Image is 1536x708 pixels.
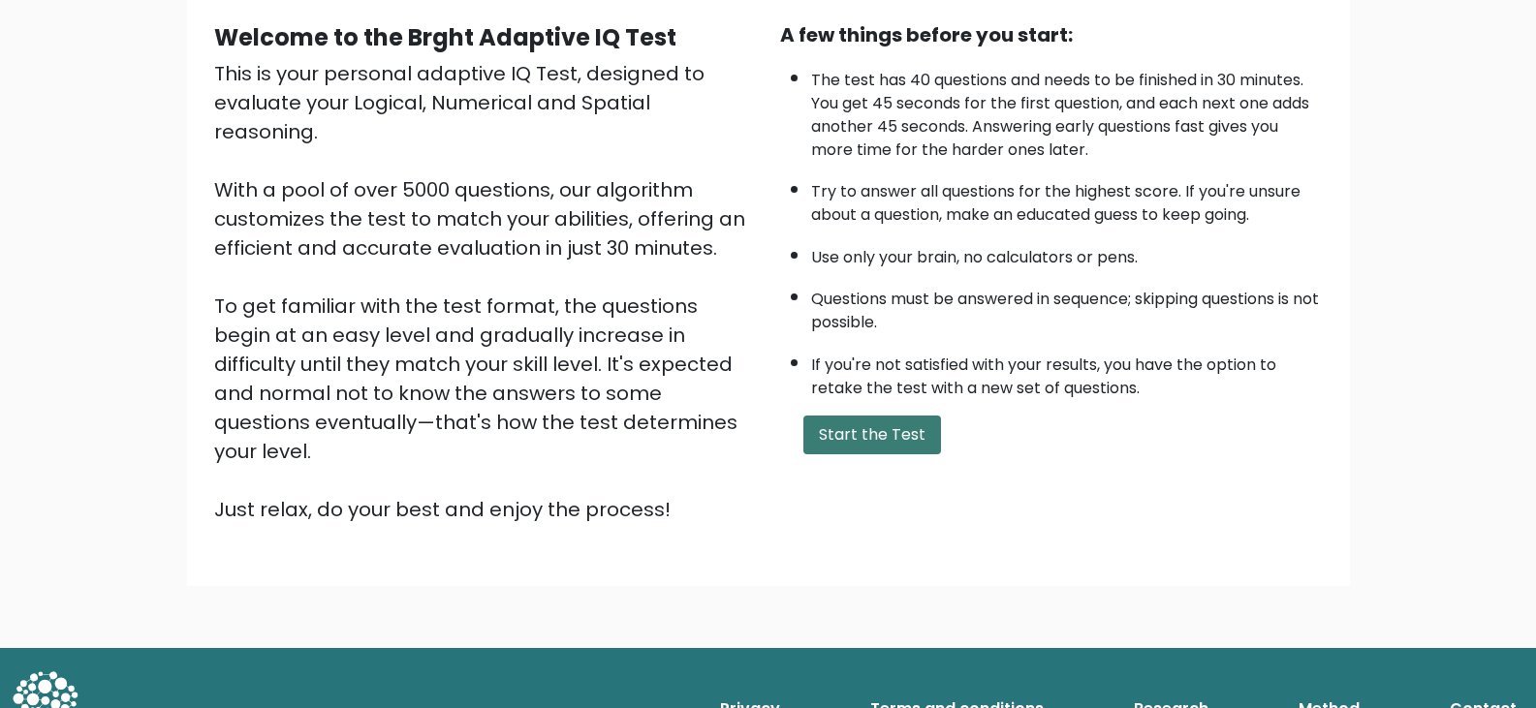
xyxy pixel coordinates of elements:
[803,416,941,454] button: Start the Test
[811,170,1323,227] li: Try to answer all questions for the highest score. If you're unsure about a question, make an edu...
[780,20,1323,49] div: A few things before you start:
[811,344,1323,400] li: If you're not satisfied with your results, you have the option to retake the test with a new set ...
[214,59,757,524] div: This is your personal adaptive IQ Test, designed to evaluate your Logical, Numerical and Spatial ...
[811,59,1323,162] li: The test has 40 questions and needs to be finished in 30 minutes. You get 45 seconds for the firs...
[811,236,1323,269] li: Use only your brain, no calculators or pens.
[214,21,676,53] b: Welcome to the Brght Adaptive IQ Test
[811,278,1323,334] li: Questions must be answered in sequence; skipping questions is not possible.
